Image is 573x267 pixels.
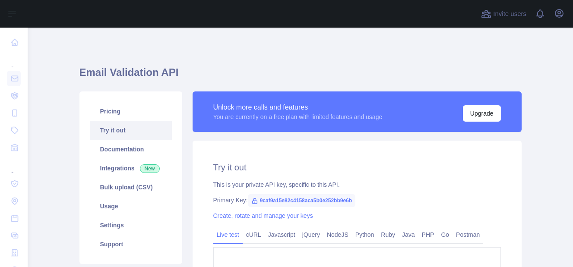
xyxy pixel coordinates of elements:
[265,228,299,242] a: Javascript
[399,228,418,242] a: Java
[453,228,483,242] a: Postman
[437,228,453,242] a: Go
[493,9,526,19] span: Invite users
[299,228,323,242] a: jQuery
[248,194,356,207] span: 9caf9a15e82c4158aca5b0e252bb9e6b
[213,196,501,204] div: Primary Key:
[7,157,21,174] div: ...
[7,52,21,69] div: ...
[90,159,172,178] a: Integrations New
[90,197,172,216] a: Usage
[79,66,522,86] h1: Email Validation API
[243,228,265,242] a: cURL
[90,102,172,121] a: Pricing
[213,113,383,121] div: You are currently on a free plan with limited features and usage
[140,164,160,173] span: New
[90,178,172,197] a: Bulk upload (CSV)
[213,212,313,219] a: Create, rotate and manage your keys
[479,7,528,21] button: Invite users
[213,180,501,189] div: This is your private API key, specific to this API.
[90,121,172,140] a: Try it out
[90,140,172,159] a: Documentation
[213,228,243,242] a: Live test
[213,161,501,173] h2: Try it out
[323,228,352,242] a: NodeJS
[418,228,438,242] a: PHP
[90,216,172,235] a: Settings
[213,102,383,113] div: Unlock more calls and features
[463,105,501,122] button: Upgrade
[377,228,399,242] a: Ruby
[352,228,378,242] a: Python
[90,235,172,254] a: Support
